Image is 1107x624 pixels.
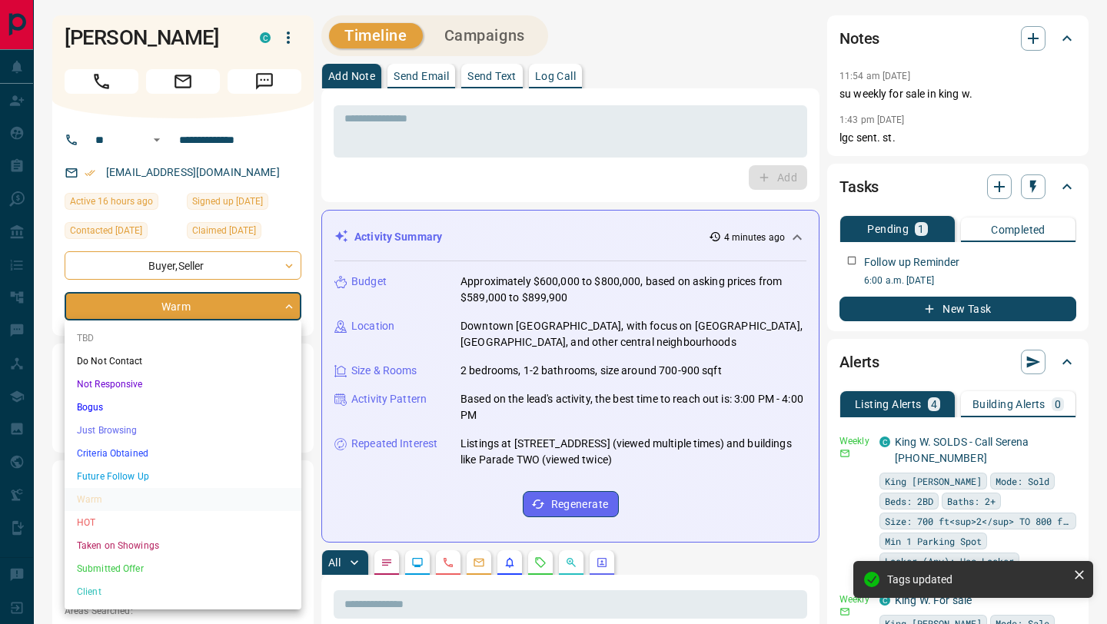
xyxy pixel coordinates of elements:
li: Future Follow Up [65,465,301,488]
li: HOT [65,511,301,534]
li: Bogus [65,396,301,419]
div: Tags updated [887,573,1067,586]
li: Not Responsive [65,373,301,396]
li: Client [65,580,301,603]
li: Criteria Obtained [65,442,301,465]
li: Taken on Showings [65,534,301,557]
li: Submitted Offer [65,557,301,580]
li: Just Browsing [65,419,301,442]
li: TBD [65,327,301,350]
li: Do Not Contact [65,350,301,373]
